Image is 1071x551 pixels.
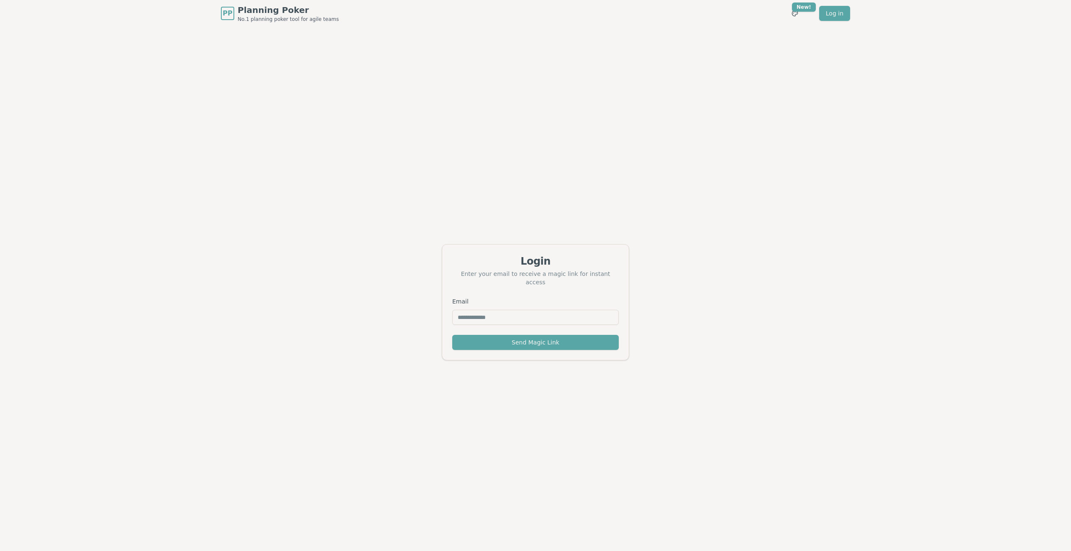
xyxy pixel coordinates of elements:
[819,6,850,21] a: Log in
[452,335,619,350] button: Send Magic Link
[238,16,339,23] span: No.1 planning poker tool for agile teams
[221,4,339,23] a: PPPlanning PokerNo.1 planning poker tool for agile teams
[223,8,232,18] span: PP
[452,298,469,305] label: Email
[792,3,816,12] div: New!
[452,255,619,268] div: Login
[452,270,619,286] div: Enter your email to receive a magic link for instant access
[238,4,339,16] span: Planning Poker
[787,6,802,21] button: New!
